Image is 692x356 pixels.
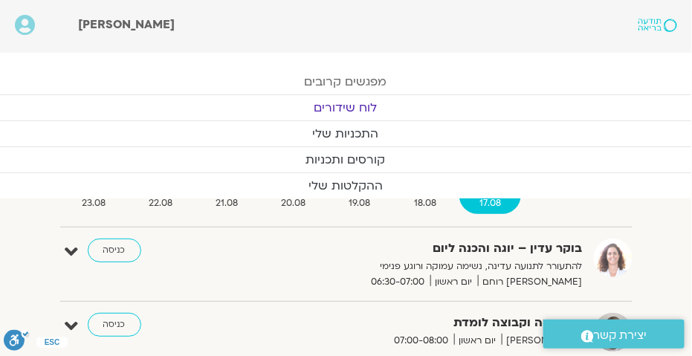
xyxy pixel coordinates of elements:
[366,274,430,290] span: 06:30-07:00
[389,333,454,349] span: 07:00-08:00
[543,320,685,349] a: יצירת קשר
[62,195,126,211] span: 23.08
[88,313,141,337] a: כניסה
[195,195,258,211] span: 21.08
[329,195,391,211] span: 19.08
[88,239,141,262] a: כניסה
[394,195,456,211] span: 18.08
[430,274,478,290] span: יום ראשון
[263,239,583,259] strong: בוקר עדין – יוגה והכנה ליום
[129,195,193,211] span: 22.08
[459,195,521,211] span: 17.08
[263,259,583,274] p: להתעורר לתנועה עדינה, נשימה עמוקה ורוגע פנימי
[78,16,175,33] span: [PERSON_NAME]
[263,313,583,333] strong: מדיטציה וקבוצה לומדת
[502,333,583,349] span: [PERSON_NAME]
[261,195,326,211] span: 20.08
[594,326,647,346] span: יצירת קשר
[478,274,583,290] span: [PERSON_NAME] רוחם
[454,333,502,349] span: יום ראשון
